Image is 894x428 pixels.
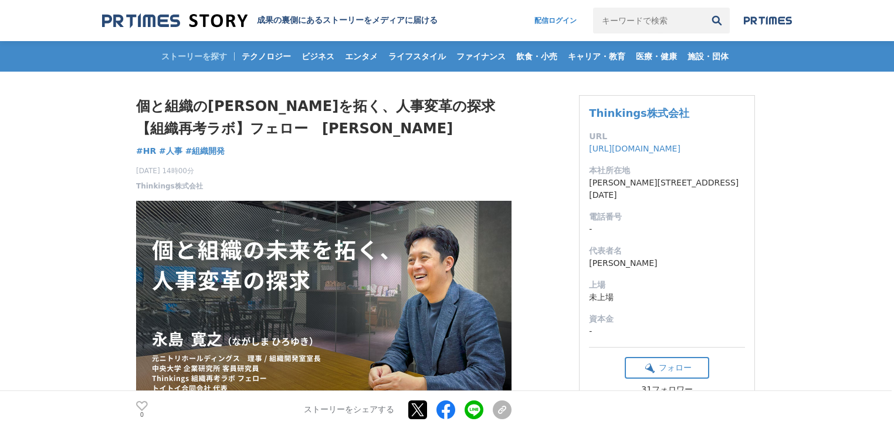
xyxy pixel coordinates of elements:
[136,181,203,191] a: Thinkings株式会社
[683,41,733,72] a: 施設・団体
[159,145,182,157] a: #人事
[237,41,296,72] a: テクノロジー
[136,145,156,157] a: #HR
[297,41,339,72] a: ビジネス
[185,146,225,156] span: #組織開発
[523,8,588,33] a: 配信ログイン
[589,177,745,201] dd: [PERSON_NAME][STREET_ADDRESS][DATE]
[136,412,148,418] p: 0
[237,51,296,62] span: テクノロジー
[589,144,680,153] a: [URL][DOMAIN_NAME]
[136,146,156,156] span: #HR
[384,51,451,62] span: ライフスタイル
[512,41,562,72] a: 飲食・小売
[589,325,745,338] dd: -
[589,245,745,257] dt: 代表者名
[563,51,630,62] span: キャリア・教育
[136,166,203,176] span: [DATE] 14時00分
[257,15,438,26] h2: 成果の裏側にあるストーリーをメディアに届ける
[340,41,382,72] a: エンタメ
[304,405,394,415] p: ストーリーをシェアする
[136,95,512,140] h1: 個と組織の[PERSON_NAME]を拓く、人事変革の探求 【組織再考ラボ】フェロー [PERSON_NAME]
[185,145,225,157] a: #組織開発
[593,8,704,33] input: キーワードで検索
[589,130,745,143] dt: URL
[159,146,182,156] span: #人事
[102,13,248,29] img: 成果の裏側にあるストーリーをメディアに届ける
[384,41,451,72] a: ライフスタイル
[563,41,630,72] a: キャリア・教育
[704,8,730,33] button: 検索
[625,357,709,379] button: フォロー
[589,257,745,269] dd: [PERSON_NAME]
[589,107,689,119] a: Thinkings株式会社
[297,51,339,62] span: ビジネス
[452,51,510,62] span: ファイナンス
[589,211,745,223] dt: 電話番号
[631,41,682,72] a: 医療・健康
[340,51,382,62] span: エンタメ
[102,13,438,29] a: 成果の裏側にあるストーリーをメディアに届ける 成果の裏側にあるストーリーをメディアに届ける
[631,51,682,62] span: 医療・健康
[589,223,745,235] dd: -
[452,41,510,72] a: ファイナンス
[589,164,745,177] dt: 本社所在地
[625,385,709,395] div: 31フォロワー
[683,51,733,62] span: 施設・団体
[589,279,745,291] dt: 上場
[512,51,562,62] span: 飲食・小売
[589,313,745,325] dt: 資本金
[744,16,792,25] img: prtimes
[589,291,745,304] dd: 未上場
[136,201,512,412] img: thumbnail_40cd6d00-b39b-11ef-bbe8-fd7e8593cfbe.png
